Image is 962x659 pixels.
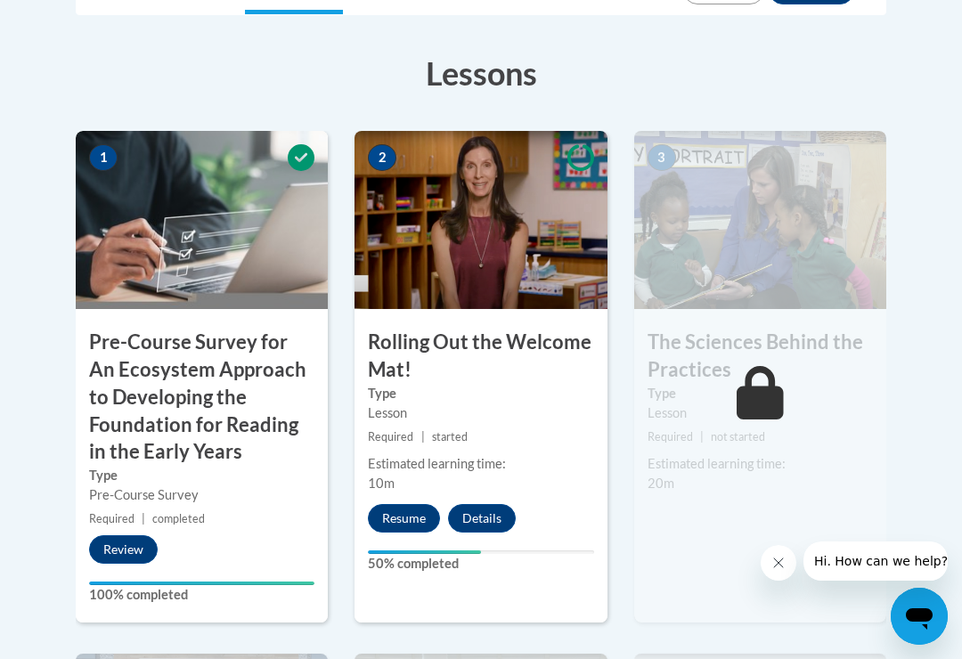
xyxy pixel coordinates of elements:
[89,582,314,585] div: Your progress
[700,430,704,443] span: |
[368,550,481,554] div: Your progress
[89,466,314,485] label: Type
[89,585,314,605] label: 100% completed
[803,541,948,581] iframe: Message from company
[648,476,674,491] span: 20m
[368,430,413,443] span: Required
[368,476,395,491] span: 10m
[368,504,440,533] button: Resume
[76,329,328,466] h3: Pre-Course Survey for An Ecosystem Approach to Developing the Foundation for Reading in the Early...
[142,512,145,525] span: |
[368,554,593,574] label: 50% completed
[648,384,873,403] label: Type
[76,51,886,95] h3: Lessons
[648,144,676,171] span: 3
[152,512,205,525] span: completed
[89,535,158,564] button: Review
[634,329,886,384] h3: The Sciences Behind the Practices
[89,485,314,505] div: Pre-Course Survey
[368,384,593,403] label: Type
[89,512,135,525] span: Required
[891,588,948,645] iframe: Button to launch messaging window
[711,430,765,443] span: not started
[368,144,396,171] span: 2
[421,430,425,443] span: |
[634,131,886,309] img: Course Image
[648,403,873,423] div: Lesson
[761,545,796,581] iframe: Close message
[432,430,468,443] span: started
[89,144,118,171] span: 1
[368,403,593,423] div: Lesson
[648,430,693,443] span: Required
[648,454,873,474] div: Estimated learning time:
[448,504,516,533] button: Details
[76,131,328,309] img: Course Image
[355,329,607,384] h3: Rolling Out the Welcome Mat!
[355,131,607,309] img: Course Image
[368,454,593,474] div: Estimated learning time:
